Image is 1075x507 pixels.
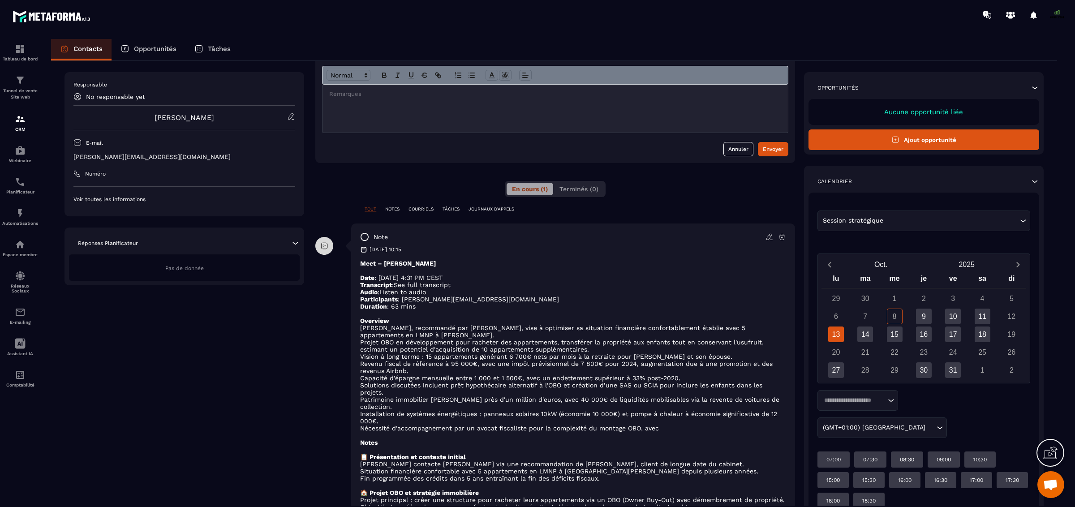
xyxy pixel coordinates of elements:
span: : [392,281,394,288]
a: schedulerschedulerPlanificateur [2,170,38,201]
div: 17 [945,327,961,342]
p: 16:30 [934,477,947,484]
div: 31 [945,362,961,378]
img: social-network [15,271,26,281]
p: Réponses Planificateur [78,240,138,247]
div: 23 [916,344,932,360]
span: En cours (1) [512,185,548,193]
span: Pas de donnée [165,265,204,271]
button: Ajout opportunité [808,129,1039,150]
div: 28 [857,362,873,378]
div: sa [967,272,997,288]
p: 16:00 [898,477,912,484]
div: 14 [857,327,873,342]
p: Aucune opportunité liée [817,108,1030,116]
span: Projet OBO en développement pour racheter des appartements, transférer la propriété aux enfants t... [360,339,764,353]
div: 26 [1004,344,1019,360]
div: Calendar wrapper [821,272,1026,378]
p: Automatisations [2,221,38,226]
span: : [378,288,379,296]
p: E-mail [86,139,103,146]
a: [PERSON_NAME] [155,113,214,122]
button: Open years overlay [924,257,1010,272]
p: 15:00 [826,477,840,484]
span: Capacité d'épargne mensuelle entre 1 000 et 1 500€, avec un endettement supérieur à 33% post-2020. [360,374,680,382]
div: ma [851,272,880,288]
button: En cours (1) [507,183,553,195]
p: Tunnel de vente Site web [2,88,38,100]
div: 9 [916,309,932,324]
img: email [15,307,26,318]
div: 6 [828,309,844,324]
p: [PERSON_NAME][EMAIL_ADDRESS][DOMAIN_NAME] [73,153,295,161]
p: Réseaux Sociaux [2,284,38,293]
button: Previous month [821,258,838,271]
p: JOURNAUX D'APPELS [469,206,514,212]
a: Contacts [51,39,112,60]
div: 10 [945,309,961,324]
p: [DATE] 10:15 [370,246,401,253]
img: automations [15,239,26,250]
div: 24 [945,344,961,360]
p: Webinaire [2,158,38,163]
div: Search for option [817,211,1030,231]
div: Search for option [817,417,947,438]
p: Comptabilité [2,382,38,387]
div: 11 [975,309,990,324]
p: 08:30 [900,456,914,463]
span: : [PERSON_NAME][EMAIL_ADDRESS][DOMAIN_NAME] [398,296,559,303]
p: TÂCHES [443,206,460,212]
span: Installation de systèmes énergétiques : panneaux solaires 10kW (économie 10 000€) et pompe à chal... [360,410,777,425]
strong: Meet – [PERSON_NAME] [360,260,436,267]
span: Solutions discutées incluent prêt hypothécaire alternatif à l'OBO et création d’une SAS ou SCIA p... [360,382,762,396]
span: Situation financière confortable avec 5 appartements en LMNP à [GEOGRAPHIC_DATA][PERSON_NAME] dep... [360,468,758,475]
a: automationsautomationsWebinaire [2,138,38,170]
img: automations [15,208,26,219]
span: Terminés (0) [559,185,598,193]
div: 19 [1004,327,1019,342]
p: Planificateur [2,189,38,194]
button: Open months overlay [838,257,924,272]
div: 30 [916,362,932,378]
p: Opportunités [134,45,176,53]
a: social-networksocial-networkRéseaux Sociaux [2,264,38,300]
a: formationformationCRM [2,107,38,138]
span: : [DATE] 4:31 PM CEST [374,274,443,281]
p: 09:00 [937,456,951,463]
div: 2 [1004,362,1019,378]
span: Nécessité d'accompagnement par un avocat fiscaliste pour la complexité du montage OBO, avec [360,425,659,432]
div: 27 [828,362,844,378]
div: di [997,272,1026,288]
div: 22 [887,344,903,360]
div: Search for option [817,390,898,411]
a: Tâches [185,39,240,60]
p: Opportunités [817,84,859,91]
div: 29 [887,362,903,378]
a: Assistant IA [2,331,38,363]
span: Fin programmée des crédits dans 5 ans entraînant la fin des déficits fiscaux. [360,475,600,482]
div: 7 [857,309,873,324]
a: emailemailE-mailing [2,300,38,331]
span: Vision à long terme : 15 appartements générant 6 700€ nets par mois à la retraite pour [PERSON_NA... [360,353,732,360]
div: Envoyer [763,145,783,154]
p: 10:30 [973,456,987,463]
div: 12 [1004,309,1019,324]
img: logo [13,8,93,25]
p: 17:30 [1006,477,1019,484]
strong: 🏠 Projet OBO et stratégie immobilière [360,489,479,496]
p: TOUT [365,206,376,212]
div: 21 [857,344,873,360]
strong: Audio [360,288,378,296]
button: Annuler [723,142,753,156]
span: Session stratégique [821,216,886,226]
a: Listen to audio [379,288,426,296]
span: [PERSON_NAME], recommandé par [PERSON_NAME], vise à optimiser sa situation financière confortable... [360,324,745,339]
span: [PERSON_NAME] contacte [PERSON_NAME] via une recommandation de [PERSON_NAME], client de longue da... [360,460,744,468]
p: Calendrier [817,178,852,185]
span: (GMT+01:00) [GEOGRAPHIC_DATA] [821,423,928,433]
img: formation [15,114,26,125]
div: Calendar days [821,291,1026,378]
img: accountant [15,370,26,380]
strong: Transcript [360,281,392,288]
button: Envoyer [758,142,788,156]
